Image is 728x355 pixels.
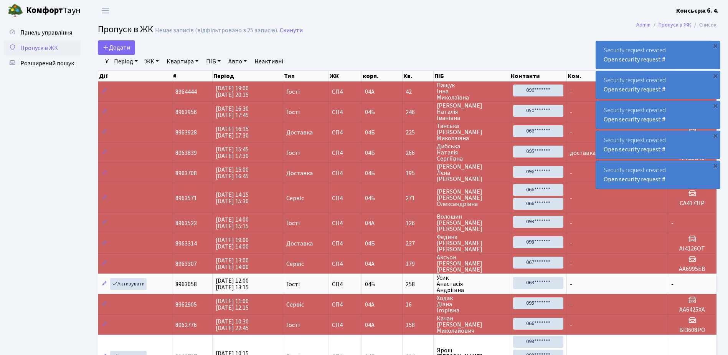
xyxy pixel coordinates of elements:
[286,195,304,201] span: Сервіс
[711,162,719,169] div: ×
[570,321,572,329] span: -
[216,277,249,292] span: [DATE] 12:00 [DATE] 13:15
[4,56,81,71] a: Розширений пошук
[437,234,507,252] span: Федина [PERSON_NAME] [PERSON_NAME]
[20,28,72,37] span: Панель управління
[362,71,403,81] th: корп.
[437,214,507,232] span: Волошин [PERSON_NAME] [PERSON_NAME]
[332,150,358,156] span: СП4
[332,89,358,95] span: СП4
[365,321,375,329] span: 04А
[406,261,430,267] span: 179
[26,4,81,17] span: Таун
[437,164,507,182] span: [PERSON_NAME] Лєна [PERSON_NAME]
[437,82,507,101] span: Пащук Інна Миколаївна
[570,169,572,177] span: -
[365,149,375,157] span: 04Б
[406,220,430,226] span: 126
[570,108,572,116] span: -
[216,125,249,140] span: [DATE] 16:15 [DATE] 17:30
[155,27,278,34] div: Немає записів (відфільтровано з 25 записів).
[225,55,250,68] a: Авто
[286,261,304,267] span: Сервіс
[175,108,197,116] span: 8963956
[570,239,572,248] span: -
[570,194,572,202] span: -
[570,88,572,96] span: -
[332,109,358,115] span: СП4
[203,55,224,68] a: ПІБ
[332,302,358,308] span: СП4
[676,7,719,15] b: Консьєрж б. 4.
[175,149,197,157] span: 8963839
[711,72,719,80] div: ×
[570,219,572,227] span: -
[437,123,507,141] span: Танська [PERSON_NAME] Миколаївна
[406,109,430,115] span: 246
[216,105,249,119] span: [DATE] 16:30 [DATE] 17:45
[286,281,300,287] span: Гості
[286,220,300,226] span: Гості
[604,115,665,124] a: Open security request #
[406,241,430,247] span: 237
[671,245,713,252] h5: AI4126OT
[365,260,375,268] span: 04А
[406,129,430,136] span: 225
[251,55,286,68] a: Неактивні
[216,216,249,231] span: [DATE] 14:00 [DATE] 15:15
[332,322,358,328] span: СП4
[711,42,719,50] div: ×
[437,275,507,293] span: Усик Анастасія Андріївна
[111,55,141,68] a: Період
[20,44,58,52] span: Пропуск в ЖК
[570,128,572,137] span: -
[8,3,23,18] img: logo.png
[216,145,249,160] span: [DATE] 15:45 [DATE] 17:30
[676,6,719,15] a: Консьєрж б. 4.
[286,302,304,308] span: Сервіс
[570,260,572,268] span: -
[286,170,313,176] span: Доставка
[406,170,430,176] span: 195
[213,71,283,81] th: Період
[283,71,329,81] th: Тип
[671,327,713,334] h5: ВІ3608РО
[365,300,375,309] span: 04А
[98,23,153,36] span: Пропуск в ЖК
[216,317,249,332] span: [DATE] 10:30 [DATE] 22:45
[406,195,430,201] span: 271
[216,84,249,99] span: [DATE] 19:00 [DATE] 20:15
[365,128,375,137] span: 04Б
[98,40,135,55] a: Додати
[4,40,81,56] a: Пропуск в ЖК
[711,132,719,139] div: ×
[406,150,430,156] span: 266
[604,145,665,154] a: Open security request #
[175,300,197,309] span: 8962905
[175,194,197,202] span: 8963571
[711,102,719,109] div: ×
[163,55,201,68] a: Квартира
[437,315,507,334] span: Качан [PERSON_NAME] Миколайович
[332,195,358,201] span: СП4
[332,281,358,287] span: СП4
[332,261,358,267] span: СП4
[286,109,300,115] span: Гості
[365,194,375,202] span: 04Б
[403,71,434,81] th: Кв.
[604,175,665,184] a: Open security request #
[596,131,720,159] div: Security request created
[98,71,172,81] th: Дії
[437,295,507,314] span: Ходак Діана Ігорівна
[332,129,358,136] span: СП4
[286,150,300,156] span: Гості
[567,71,668,81] th: Ком.
[216,256,249,271] span: [DATE] 13:00 [DATE] 14:00
[671,306,713,314] h5: АА6425ХА
[329,71,362,81] th: ЖК
[437,254,507,273] span: Аксьон [PERSON_NAME] [PERSON_NAME]
[365,280,375,289] span: 04Б
[175,128,197,137] span: 8963928
[604,85,665,94] a: Open security request #
[172,71,213,81] th: #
